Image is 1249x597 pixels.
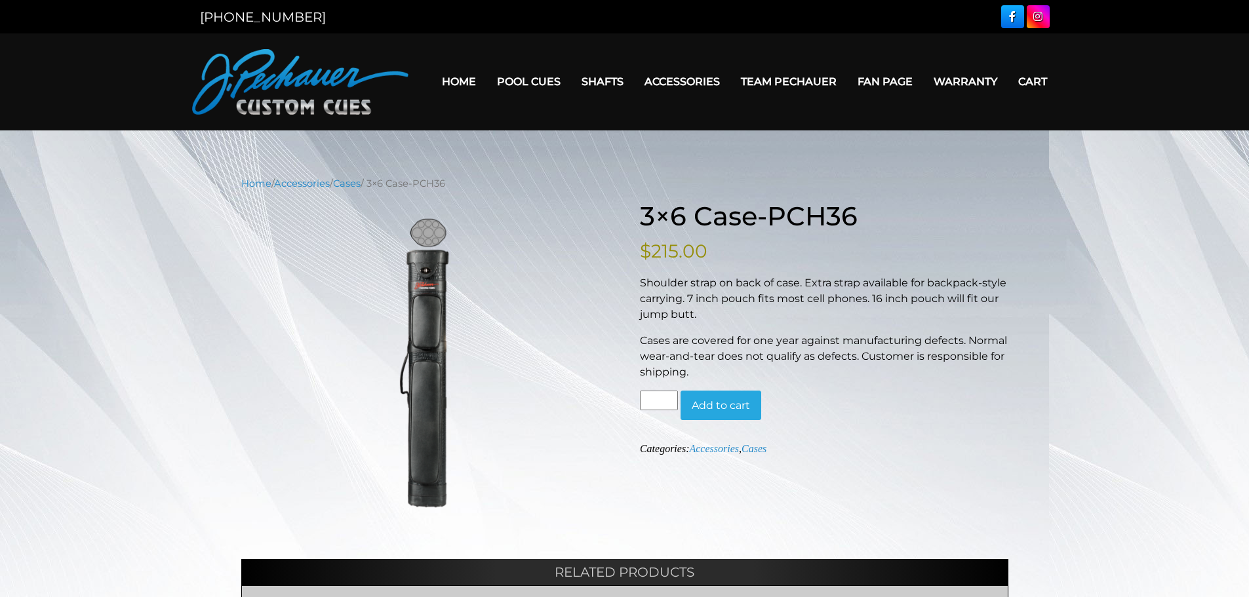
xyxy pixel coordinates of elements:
[640,240,651,262] span: $
[431,65,486,98] a: Home
[847,65,923,98] a: Fan Page
[689,443,739,454] a: Accessories
[192,49,408,115] img: Pechauer Custom Cues
[730,65,847,98] a: Team Pechauer
[274,178,330,189] a: Accessories
[241,178,271,189] a: Home
[486,65,571,98] a: Pool Cues
[742,443,766,454] a: Cases
[923,65,1008,98] a: Warranty
[1008,65,1058,98] a: Cart
[241,217,610,512] img: 3x6HorizontalSm-1010x168.png
[634,65,730,98] a: Accessories
[571,65,634,98] a: Shafts
[200,9,326,25] a: [PHONE_NUMBER]
[681,391,761,421] button: Add to cart
[241,559,1008,585] h2: Related products
[241,176,1008,191] nav: Breadcrumb
[640,391,678,410] input: Product quantity
[333,178,361,189] a: Cases
[640,333,1008,380] p: Cases are covered for one year against manufacturing defects. Normal wear-and-tear does not quali...
[640,201,1008,232] h1: 3×6 Case-PCH36
[640,240,707,262] bdi: 215.00
[640,275,1008,322] p: Shoulder strap on back of case. Extra strap available for backpack-style carrying. 7 inch pouch f...
[640,443,766,454] span: Categories: ,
